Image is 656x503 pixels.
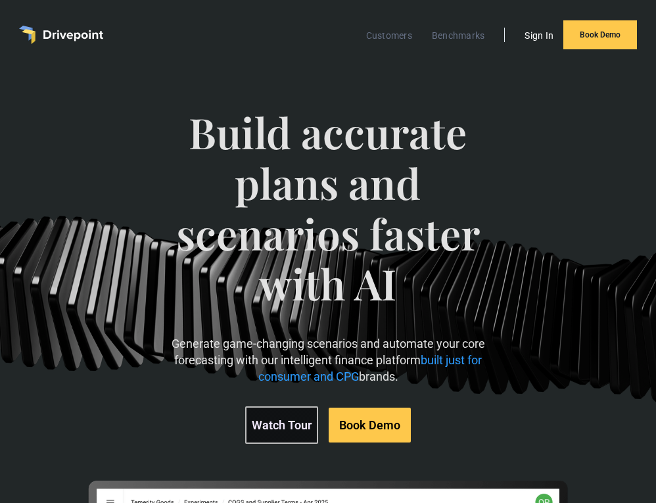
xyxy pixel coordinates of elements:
[147,107,509,335] span: Build accurate plans and scenarios faster with AI
[360,27,419,44] a: Customers
[425,27,492,44] a: Benchmarks
[147,335,509,385] p: Generate game-changing scenarios and automate your core forecasting with our intelligent finance ...
[258,353,482,383] span: built just for consumer and CPG
[518,27,560,44] a: Sign In
[329,408,411,443] a: Book Demo
[245,406,318,444] a: Watch Tour
[563,20,637,49] a: Book Demo
[19,26,103,44] a: home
